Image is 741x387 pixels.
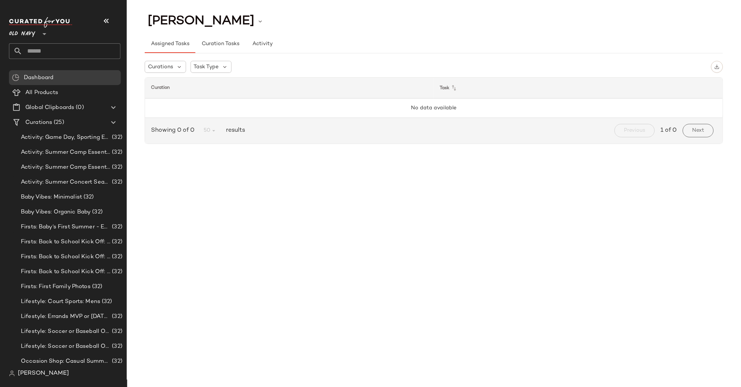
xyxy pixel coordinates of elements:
span: (32) [110,163,122,172]
button: Next [683,124,714,137]
span: Curations [148,63,173,71]
span: Baby Vibes: Organic Baby [21,208,91,216]
span: All Products [25,88,59,97]
span: Dashboard [24,74,53,82]
span: (32) [110,223,122,231]
span: (32) [110,357,122,366]
span: Activity: Summer Camp Essentials: Boys [21,148,110,157]
span: [PERSON_NAME] [148,14,254,28]
th: Curation [145,78,434,99]
span: Lifestyle: Soccer or Baseball Outfits: Mom [21,342,110,351]
span: Firsts: Back to School Kick Off: Preschooler: Boys [21,253,110,261]
span: (32) [110,327,122,336]
span: results [223,126,245,135]
span: (32) [110,342,122,351]
span: (32) [110,312,122,321]
span: Next [692,128,704,134]
span: Firsts: Baby’s First Summer - Essentials [21,223,110,231]
span: Firsts: Back to School Kick Off: [DATE]: Girls [21,238,110,246]
span: Lifestyle: Court Sports: Mens [21,297,100,306]
span: (32) [110,238,122,246]
td: No data available [145,99,723,118]
span: (25) [52,118,64,127]
span: (32) [110,133,122,142]
span: Activity: Game Day, Sporting Event: Family + Toddler [21,133,110,142]
span: Activity: Summer Camp Essentials: Girls [21,163,110,172]
span: Global Clipboards [25,103,74,112]
span: (32) [91,208,103,216]
span: (32) [110,268,122,276]
span: Baby Vibes: Minimalist [21,193,82,202]
span: Firsts: First Family Photos [21,283,91,291]
span: (0) [74,103,84,112]
span: Lifestyle: Soccer or Baseball Outfits: Dad [21,327,110,336]
span: 1 of 0 [661,126,677,135]
img: svg%3e [715,64,720,69]
span: (32) [91,283,103,291]
img: svg%3e [9,371,15,377]
span: Showing 0 of 0 [151,126,197,135]
span: Curation Tasks [201,41,239,47]
img: svg%3e [12,74,19,81]
span: Activity: Summer Concert Season: Family [21,178,110,187]
span: Occasion Shop: Casual Summer Dates: Mens [21,357,110,366]
span: Activity [252,41,273,47]
span: (32) [100,297,112,306]
span: (32) [110,253,122,261]
span: (32) [110,148,122,157]
img: cfy_white_logo.C9jOOHJF.svg [9,17,72,28]
span: Firsts: Back to School Kick Off: Preschooler: Girls [21,268,110,276]
span: Old Navy [9,25,35,39]
th: Task [434,78,723,99]
span: Curations [25,118,52,127]
span: (32) [82,193,94,202]
span: Lifestyle: Errands MVP or [DATE] Lounge: Mens [21,312,110,321]
span: [PERSON_NAME] [18,369,69,378]
span: Task Type [194,63,219,71]
span: (32) [110,178,122,187]
span: Assigned Tasks [151,41,189,47]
